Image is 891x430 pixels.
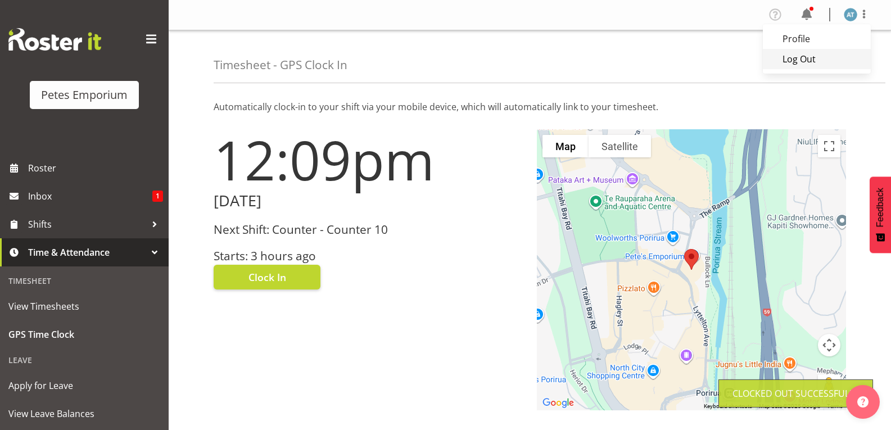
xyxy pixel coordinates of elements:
[732,387,859,400] div: Clocked out Successfully
[214,223,523,236] h3: Next Shift: Counter - Counter 10
[3,269,166,292] div: Timesheet
[875,188,885,227] span: Feedback
[3,292,166,320] a: View Timesheets
[152,191,163,202] span: 1
[3,348,166,372] div: Leave
[41,87,128,103] div: Petes Emporium
[8,298,160,315] span: View Timesheets
[844,8,857,21] img: alex-micheal-taniwha5364.jpg
[28,160,163,176] span: Roster
[214,100,846,114] p: Automatically clock-in to your shift via your mobile device, which will automatically link to you...
[870,176,891,253] button: Feedback - Show survey
[3,320,166,348] a: GPS Time Clock
[3,400,166,428] a: View Leave Balances
[214,58,347,71] h4: Timesheet - GPS Clock In
[542,135,589,157] button: Show street map
[540,396,577,410] a: Open this area in Google Maps (opens a new window)
[704,402,752,410] button: Keyboard shortcuts
[818,374,840,397] button: Drag Pegman onto the map to open Street View
[540,396,577,410] img: Google
[8,405,160,422] span: View Leave Balances
[28,188,152,205] span: Inbox
[763,49,871,69] a: Log Out
[818,334,840,356] button: Map camera controls
[248,270,286,284] span: Clock In
[857,396,869,408] img: help-xxl-2.png
[214,250,523,262] h3: Starts: 3 hours ago
[3,372,166,400] a: Apply for Leave
[818,135,840,157] button: Toggle fullscreen view
[8,28,101,51] img: Rosterit website logo
[8,377,160,394] span: Apply for Leave
[8,326,160,343] span: GPS Time Clock
[763,29,871,49] a: Profile
[214,129,523,190] h1: 12:09pm
[214,265,320,289] button: Clock In
[589,135,651,157] button: Show satellite imagery
[28,244,146,261] span: Time & Attendance
[28,216,146,233] span: Shifts
[214,192,523,210] h2: [DATE]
